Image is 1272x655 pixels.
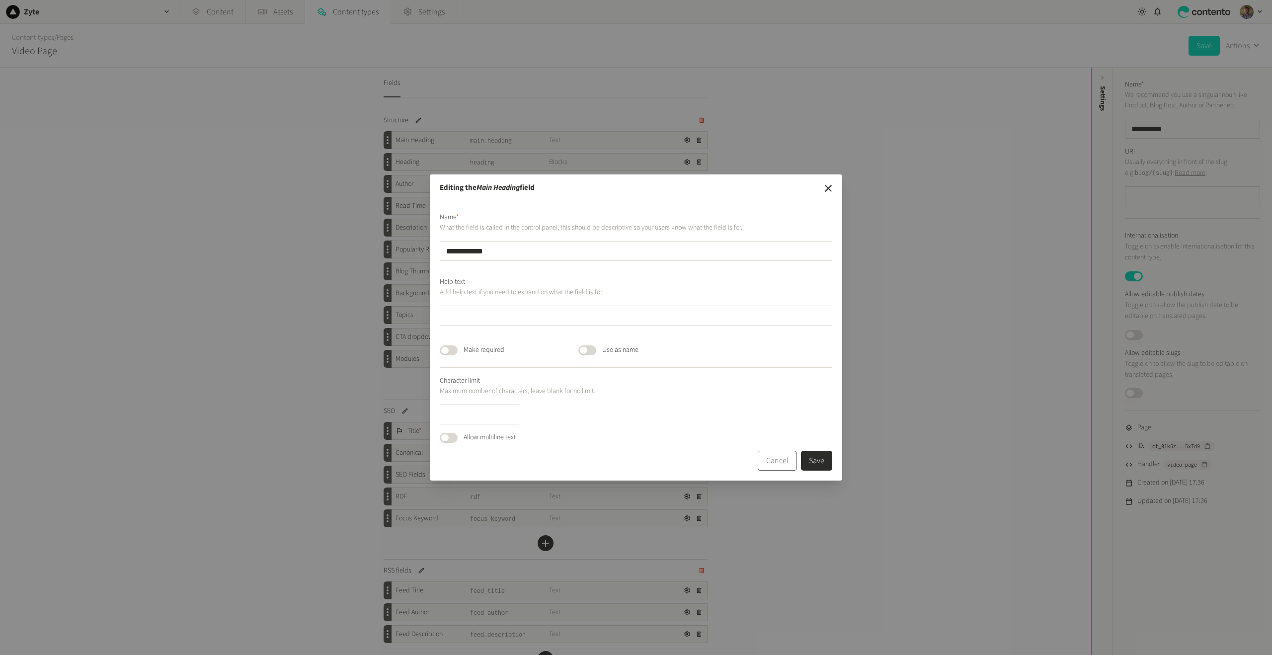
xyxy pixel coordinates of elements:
label: Help text [440,277,465,287]
h2: Editing the field [440,182,535,194]
button: Cancel [758,451,797,471]
label: Character limit [440,376,480,386]
label: Allow multiline text [464,432,516,443]
label: Name [440,212,459,223]
label: Make required [464,345,504,355]
p: Maximum number of characters, leave blank for no limit. [440,386,832,397]
p: Add help text if you need to expand on what the field is for. [440,287,832,298]
em: Main Heading [477,182,520,193]
p: What the field is called in the control panel, this should be descriptive so your users know what... [440,223,832,233]
button: Save [801,451,832,471]
label: Use as name [602,345,638,355]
